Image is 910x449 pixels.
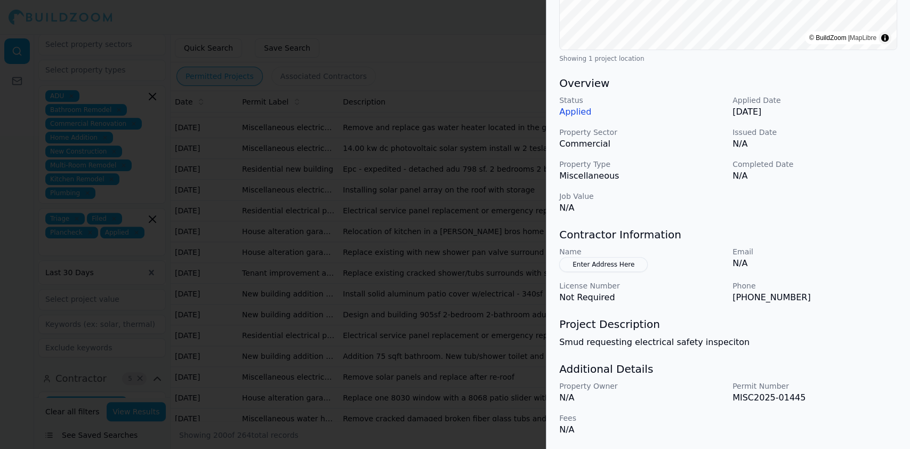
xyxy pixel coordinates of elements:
[732,291,897,304] p: [PHONE_NUMBER]
[732,106,897,118] p: [DATE]
[559,280,724,291] p: License Number
[559,246,724,257] p: Name
[559,227,897,242] h3: Contractor Information
[559,381,724,391] p: Property Owner
[559,138,724,150] p: Commercial
[559,191,724,202] p: Job Value
[559,106,724,118] p: Applied
[559,336,897,349] p: Smud requesting electrical safety inspeciton
[732,257,897,270] p: N/A
[809,33,876,43] div: © BuildZoom |
[732,246,897,257] p: Email
[732,95,897,106] p: Applied Date
[559,413,724,423] p: Fees
[559,54,897,63] div: Showing 1 project location
[559,391,724,404] p: N/A
[732,391,897,404] p: MISC2025-01445
[559,257,648,272] button: Enter Address Here
[850,34,876,42] a: MapLibre
[732,127,897,138] p: Issued Date
[732,170,897,182] p: N/A
[559,159,724,170] p: Property Type
[559,95,724,106] p: Status
[732,138,897,150] p: N/A
[559,317,897,332] h3: Project Description
[559,76,897,91] h3: Overview
[559,127,724,138] p: Property Sector
[559,170,724,182] p: Miscellaneous
[559,291,724,304] p: Not Required
[559,202,724,214] p: N/A
[732,159,897,170] p: Completed Date
[559,423,724,436] p: N/A
[732,381,897,391] p: Permit Number
[732,280,897,291] p: Phone
[879,31,891,44] summary: Toggle attribution
[559,362,897,376] h3: Additional Details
